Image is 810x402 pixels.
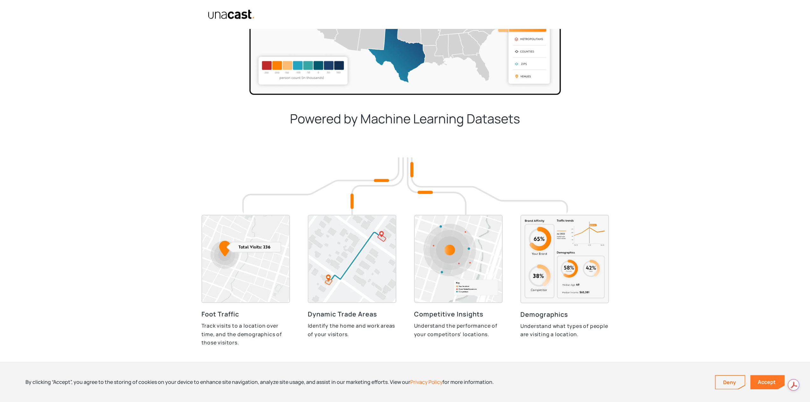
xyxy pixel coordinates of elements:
p: Track visits to a location over time, and the demographics of those visitors. [201,321,290,347]
img: Unacast SaaS Dynamic Trade Area [308,215,396,303]
img: Unacast text logo [208,9,255,19]
a: home [205,9,255,19]
img: Unacast SaaS Cross Visitation [414,215,503,303]
p: Understand the performance of your competitors' locations. [414,321,503,338]
p: Understand what types of people are visiting a location. [520,322,609,338]
a: Deny [715,376,745,389]
img: Unacast SaaS Foot Traffic [201,215,290,303]
h3: Demographics [520,309,609,319]
h3: Dynamic Trade Areas [308,309,396,319]
img: Investment Decisions illustration [520,215,609,303]
a: Accept [750,375,785,389]
h3: Competitive Insights [414,309,503,319]
h3: Foot Traffic [201,309,290,319]
p: Identify the home and work areas of your visitors. [308,321,396,338]
div: By clicking “Accept”, you agree to the storing of cookies on your device to enhance site navigati... [25,378,494,385]
h2: Powered by Machine Learning Datasets [290,110,520,127]
a: Privacy Policy [410,378,442,385]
